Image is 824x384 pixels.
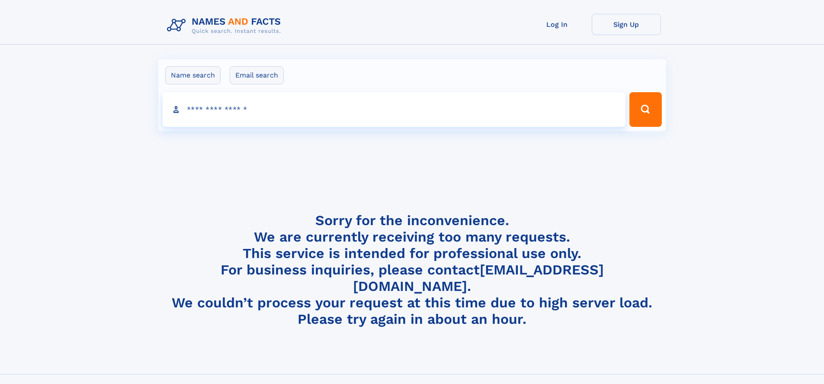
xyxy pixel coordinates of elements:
[163,92,626,127] input: search input
[164,14,288,37] img: Logo Names and Facts
[164,212,661,328] h4: Sorry for the inconvenience. We are currently receiving too many requests. This service is intend...
[523,14,592,35] a: Log In
[165,66,221,84] label: Name search
[353,261,604,294] a: [EMAIL_ADDRESS][DOMAIN_NAME]
[230,66,284,84] label: Email search
[629,92,661,127] button: Search Button
[592,14,661,35] a: Sign Up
